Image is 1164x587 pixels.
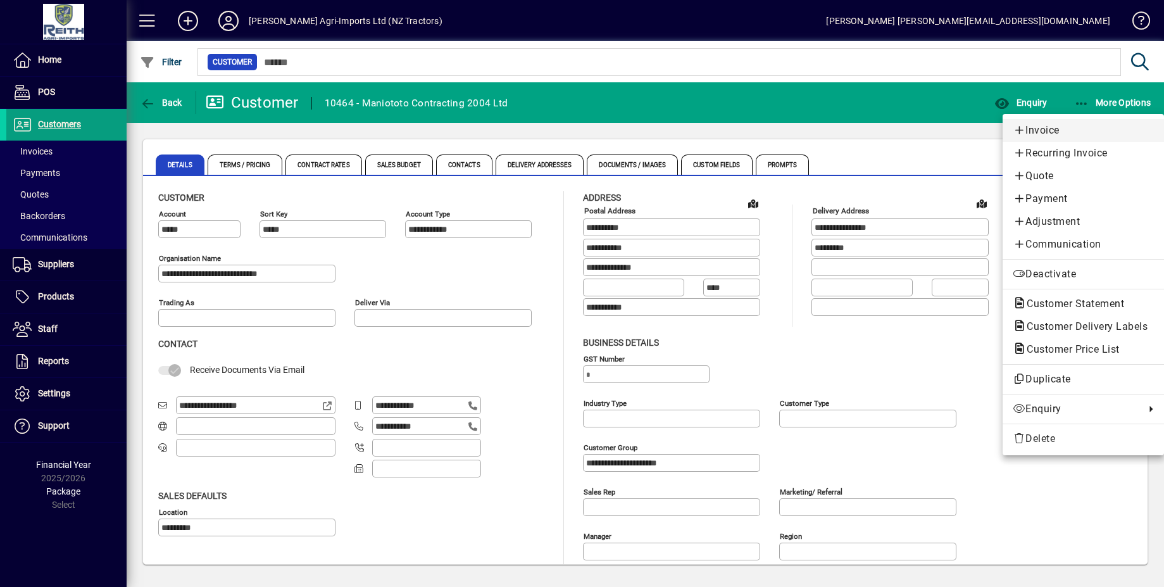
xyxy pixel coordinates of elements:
[1013,237,1154,252] span: Communication
[1013,214,1154,229] span: Adjustment
[1013,401,1139,417] span: Enquiry
[1013,267,1154,282] span: Deactivate
[1013,343,1126,355] span: Customer Price List
[1003,263,1164,286] button: Deactivate customer
[1013,298,1130,310] span: Customer Statement
[1013,320,1154,332] span: Customer Delivery Labels
[1013,191,1154,206] span: Payment
[1013,372,1154,387] span: Duplicate
[1013,168,1154,184] span: Quote
[1013,123,1154,138] span: Invoice
[1013,146,1154,161] span: Recurring Invoice
[1013,431,1154,446] span: Delete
